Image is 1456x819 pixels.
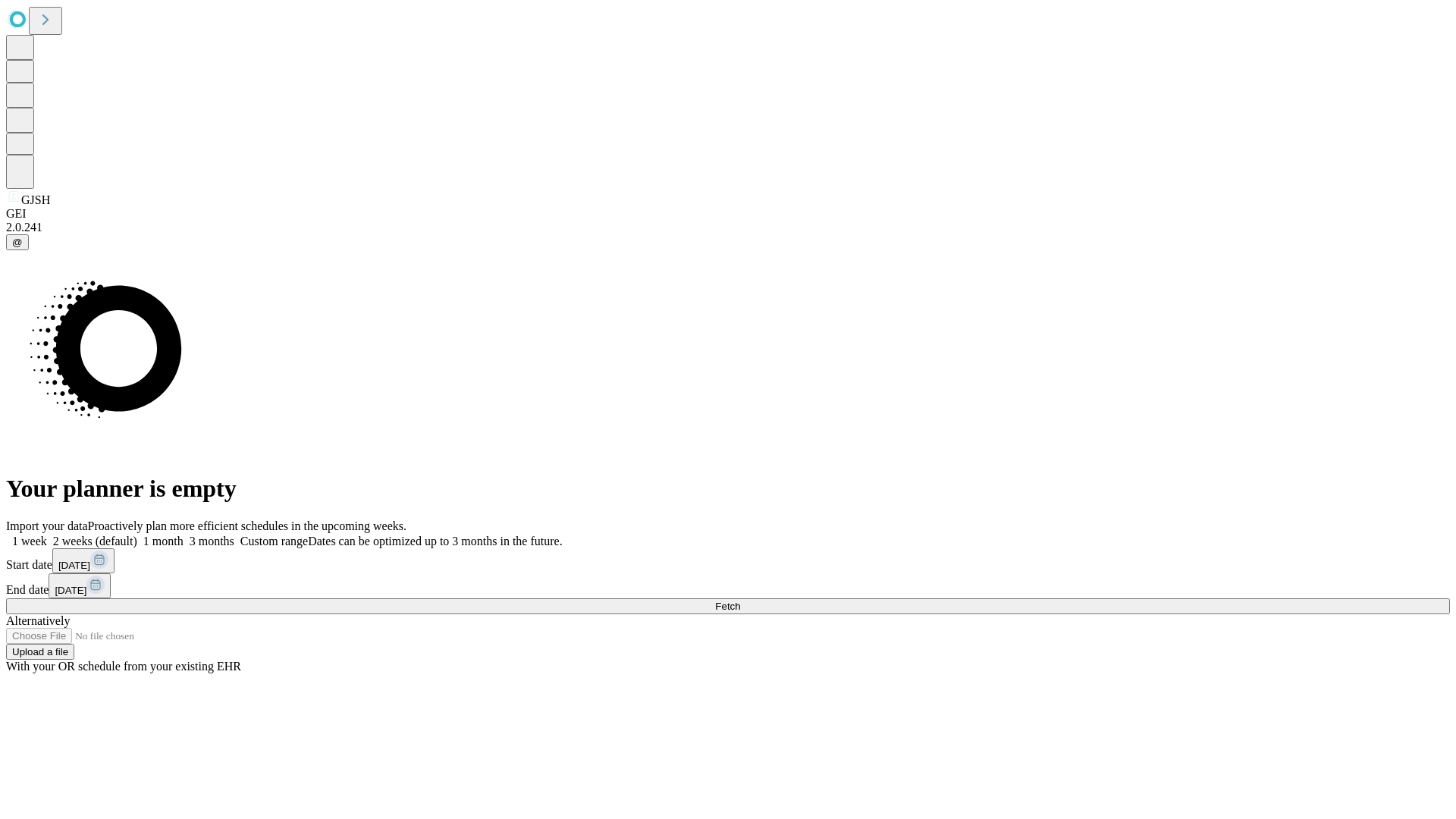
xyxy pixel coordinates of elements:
span: Fetch [715,601,740,612]
span: Alternatively [6,614,70,627]
button: Upload a file [6,644,74,660]
h1: Your planner is empty [6,475,1450,503]
span: [DATE] [55,585,86,596]
span: Proactively plan more efficient schedules in the upcoming weeks. [88,519,406,532]
div: GEI [6,207,1450,221]
span: 1 month [143,535,184,548]
div: Start date [6,548,1450,573]
span: 3 months [190,535,234,548]
div: 2.0.241 [6,221,1450,234]
button: [DATE] [49,573,111,598]
span: [DATE] [58,560,90,571]
span: GJSH [21,193,50,206]
span: @ [12,237,23,248]
button: @ [6,234,29,250]
div: End date [6,573,1450,598]
span: 1 week [12,535,47,548]
button: [DATE] [52,548,115,573]
span: Dates can be optimized up to 3 months in the future. [308,535,562,548]
button: Fetch [6,598,1450,614]
span: 2 weeks (default) [53,535,137,548]
span: Import your data [6,519,88,532]
span: Custom range [240,535,308,548]
span: With your OR schedule from your existing EHR [6,660,241,673]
